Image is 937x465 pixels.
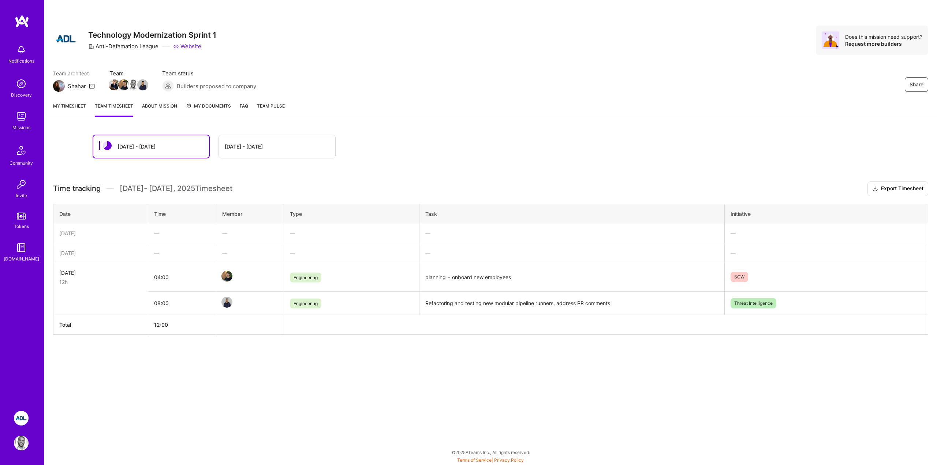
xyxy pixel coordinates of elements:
th: 12:00 [148,315,216,335]
th: Initiative [725,204,928,224]
a: ADL: Technology Modernization Sprint 1 [12,411,30,425]
span: My Documents [186,102,231,110]
div: © 2025 ATeams Inc., All rights reserved. [44,443,937,461]
img: guide book [14,240,29,255]
div: Notifications [8,57,34,65]
span: [DATE] - [DATE] , 2025 Timesheet [120,184,232,193]
a: Team Member Avatar [138,79,148,91]
a: My Documents [186,102,231,117]
div: Anti-Defamation League [88,42,158,50]
div: [DATE] [59,249,142,257]
div: Missions [12,124,30,131]
img: Team Member Avatar [221,297,232,308]
i: icon Download [872,185,878,193]
a: Team Member Avatar [119,79,128,91]
a: Team Member Avatar [222,296,232,308]
img: Team Member Avatar [128,79,139,90]
span: Team architect [53,70,95,77]
img: Company Logo [53,26,79,52]
a: My timesheet [53,102,86,117]
div: [DATE] - [DATE] [117,143,156,150]
div: [DATE] - [DATE] [225,143,263,150]
img: Avatar [822,31,839,49]
img: Team Architect [53,80,65,92]
a: Website [173,42,201,50]
div: — [222,229,278,237]
img: discovery [14,76,29,91]
span: Builders proposed to company [177,82,256,90]
img: Team Member Avatar [118,79,129,90]
div: — [425,249,718,257]
span: | [457,457,524,463]
a: Team timesheet [95,102,133,117]
div: — [290,249,414,257]
div: Discovery [11,91,32,99]
button: Share [905,77,928,92]
img: logo [15,15,29,28]
td: planning + onboard new employees [419,263,725,292]
div: Invite [16,192,27,199]
img: ADL: Technology Modernization Sprint 1 [14,411,29,425]
th: Time [148,204,216,224]
div: [DOMAIN_NAME] [4,255,39,263]
img: Team Member Avatar [137,79,148,90]
a: FAQ [240,102,248,117]
div: — [154,249,210,257]
div: — [425,229,718,237]
i: icon Mail [89,83,95,89]
td: 08:00 [148,292,216,315]
th: Date [53,204,148,224]
div: Community [10,159,33,167]
div: [DATE] [59,269,142,277]
img: status icon [103,141,112,150]
span: Team [109,70,148,77]
i: icon CompanyGray [88,44,94,49]
span: Team status [162,70,256,77]
th: Task [419,204,725,224]
a: Team Pulse [257,102,285,117]
img: Builders proposed to company [162,80,174,92]
div: — [222,249,278,257]
div: 12h [59,278,142,286]
img: User Avatar [14,436,29,450]
img: Team Member Avatar [109,79,120,90]
img: teamwork [14,109,29,124]
div: Tokens [14,222,29,230]
div: — [731,229,922,237]
div: — [290,229,414,237]
div: Request more builders [845,40,922,47]
h3: Technology Modernization Sprint 1 [88,30,216,40]
a: User Avatar [12,436,30,450]
div: — [154,229,210,237]
img: Team Member Avatar [221,271,232,282]
div: — [731,249,922,257]
div: Does this mission need support? [845,33,922,40]
a: Privacy Policy [494,457,524,463]
button: Export Timesheet [867,181,928,196]
a: About Mission [142,102,177,117]
a: Team Member Avatar [222,270,232,282]
img: Invite [14,177,29,192]
a: Terms of Service [457,457,492,463]
div: Shahar [68,82,86,90]
span: Team Pulse [257,103,285,109]
span: Share [910,81,923,88]
th: Member [216,204,284,224]
th: Type [284,204,419,224]
img: bell [14,42,29,57]
span: SOW [731,272,748,282]
img: Community [12,142,30,159]
td: Refactoring and testing new modular pipeline runners, address PR comments [419,292,725,315]
a: Team Member Avatar [128,79,138,91]
th: Total [53,315,148,335]
span: Engineering [290,299,321,308]
span: Threat Intelligence [731,298,776,308]
span: Engineering [290,273,321,282]
a: Team Member Avatar [109,79,119,91]
img: tokens [17,213,26,220]
td: 04:00 [148,263,216,292]
span: Time tracking [53,184,101,193]
div: [DATE] [59,229,142,237]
